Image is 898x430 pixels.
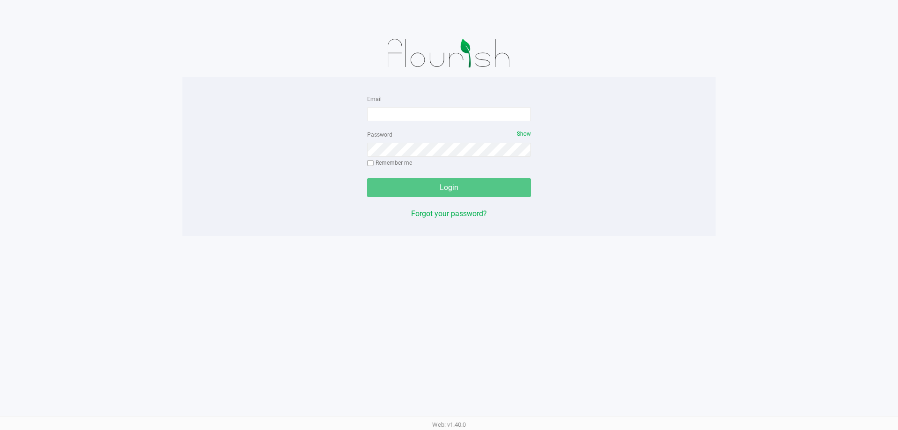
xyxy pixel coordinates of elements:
span: Show [517,131,531,137]
label: Remember me [367,159,412,167]
span: Web: v1.40.0 [432,421,466,428]
label: Password [367,131,392,139]
label: Email [367,95,382,103]
button: Forgot your password? [411,208,487,219]
input: Remember me [367,160,374,167]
